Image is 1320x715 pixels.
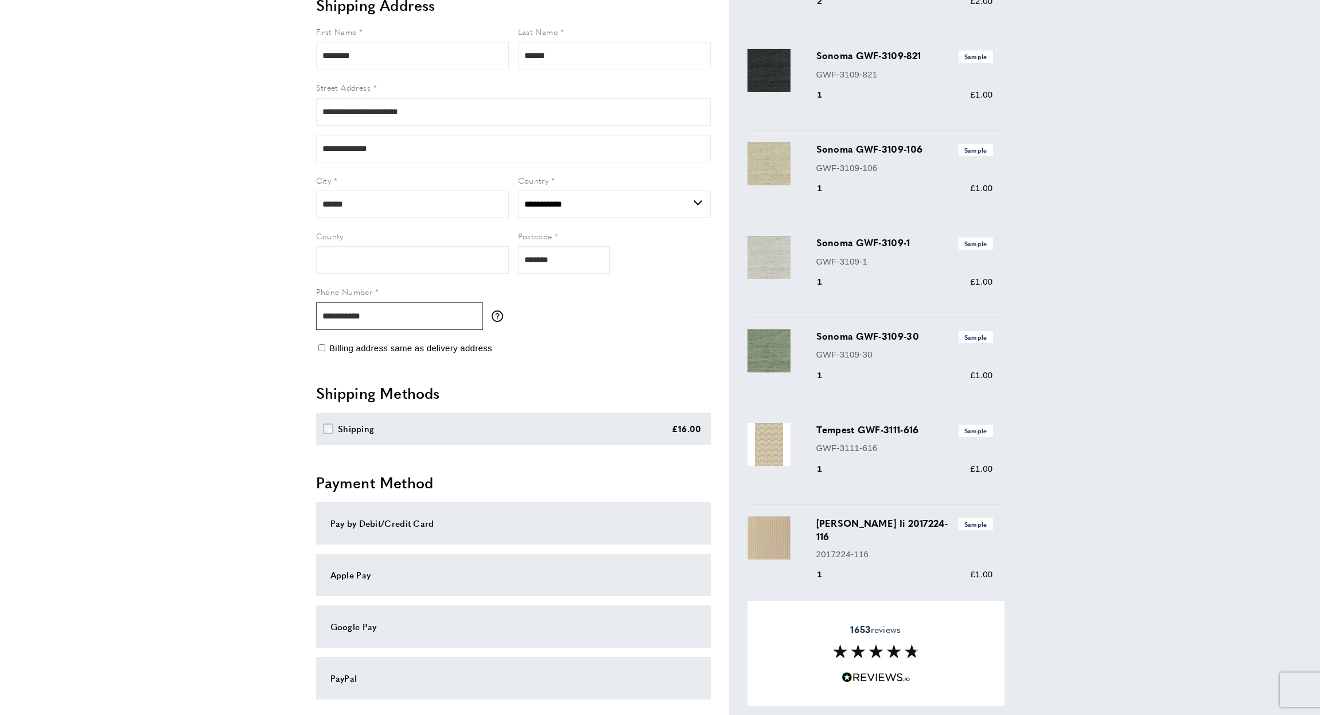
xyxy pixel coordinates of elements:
[816,568,839,581] div: 1
[816,68,993,81] p: GWF-3109-821
[330,516,696,530] div: Pay by Debit/Credit Card
[316,26,357,37] span: First Name
[959,518,993,530] span: Sample
[747,142,791,185] img: Sonoma GWF-3109-106
[833,644,919,658] img: Reviews section
[816,441,993,455] p: GWF-3111-616
[518,26,558,37] span: Last Name
[970,183,992,193] span: £1.00
[316,230,344,242] span: County
[816,547,993,561] p: 2017224-116
[816,275,839,289] div: 1
[842,672,910,683] img: Reviews.io 5 stars
[329,343,492,353] span: Billing address same as delivery address
[330,568,696,582] div: Apple Pay
[316,383,711,403] h2: Shipping Methods
[816,161,993,175] p: GWF-3109-106
[850,622,870,635] strong: 1653
[970,464,992,473] span: £1.00
[747,49,791,92] img: Sonoma GWF-3109-821
[850,623,901,635] span: reviews
[492,310,509,322] button: More information
[747,423,791,466] img: Tempest GWF-3111-616
[970,277,992,286] span: £1.00
[816,368,839,382] div: 1
[959,331,993,343] span: Sample
[747,516,791,559] img: Kaya Ii 2017224-116
[970,370,992,380] span: £1.00
[816,516,993,543] h3: [PERSON_NAME] Ii 2017224-116
[316,81,371,93] span: Street Address
[747,329,791,372] img: Sonoma GWF-3109-30
[959,50,993,63] span: Sample
[518,230,552,242] span: Postcode
[959,144,993,156] span: Sample
[672,422,702,436] div: £16.00
[816,236,993,250] h3: Sonoma GWF-3109-1
[330,671,696,685] div: PayPal
[330,620,696,634] div: Google Pay
[316,472,711,493] h2: Payment Method
[816,49,993,63] h3: Sonoma GWF-3109-821
[959,238,993,250] span: Sample
[816,348,993,362] p: GWF-3109-30
[816,142,993,156] h3: Sonoma GWF-3109-106
[970,90,992,99] span: £1.00
[970,569,992,579] span: £1.00
[518,174,549,186] span: Country
[816,88,839,102] div: 1
[816,329,993,343] h3: Sonoma GWF-3109-30
[816,255,993,269] p: GWF-3109-1
[338,422,374,436] div: Shipping
[959,425,993,437] span: Sample
[816,181,839,195] div: 1
[318,344,325,351] input: Billing address same as delivery address
[747,236,791,279] img: Sonoma GWF-3109-1
[316,174,332,186] span: City
[816,423,993,437] h3: Tempest GWF-3111-616
[316,286,373,297] span: Phone Number
[816,462,839,476] div: 1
